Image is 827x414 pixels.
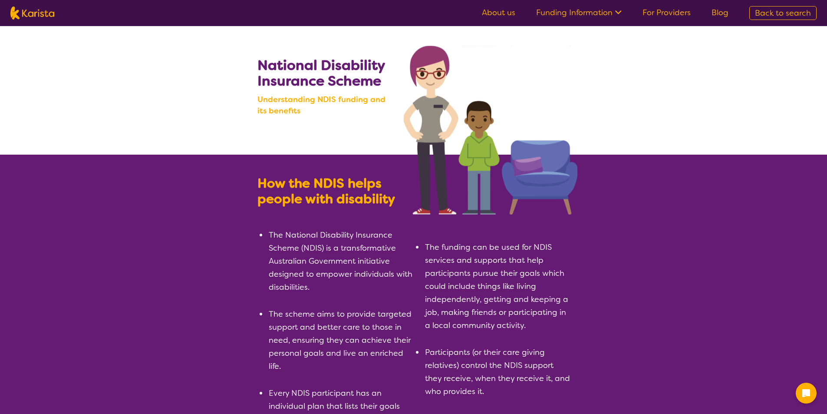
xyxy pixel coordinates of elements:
a: Back to search [749,6,817,20]
span: Back to search [755,8,811,18]
b: How the NDIS helps people with disability [257,175,395,208]
b: National Disability Insurance Scheme [257,56,385,90]
img: Karista logo [10,7,54,20]
li: The scheme aims to provide targeted support and better care to those in need, ensuring they can a... [268,308,414,373]
li: Participants (or their care giving relatives) control the NDIS support they receive, when they re... [424,346,570,398]
a: For Providers [642,7,691,18]
li: The funding can be used for NDIS services and supports that help participants pursue their goals ... [424,241,570,332]
a: About us [482,7,515,18]
li: The National Disability Insurance Scheme (NDIS) is a transformative Australian Government initiat... [268,229,414,294]
a: Blog [712,7,728,18]
img: Search NDIS services with Karista [404,46,577,215]
a: Funding Information [536,7,622,18]
b: Understanding NDIS funding and its benefits [257,94,396,116]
